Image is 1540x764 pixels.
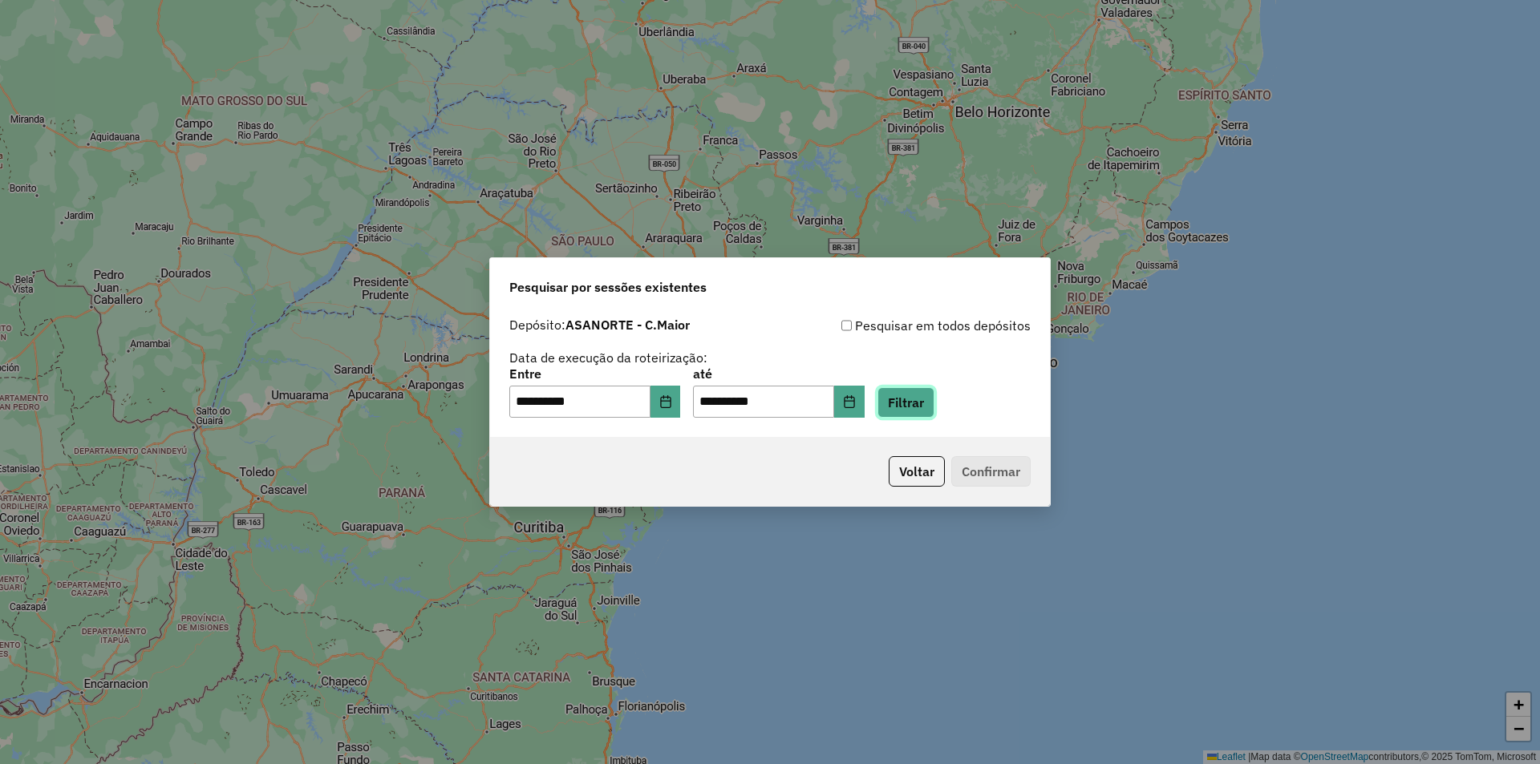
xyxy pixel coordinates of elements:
[889,456,945,487] button: Voltar
[509,315,690,334] label: Depósito:
[877,387,934,418] button: Filtrar
[509,277,707,297] span: Pesquisar por sessões existentes
[509,364,680,383] label: Entre
[834,386,865,418] button: Choose Date
[565,317,690,333] strong: ASANORTE - C.Maior
[770,316,1031,335] div: Pesquisar em todos depósitos
[650,386,681,418] button: Choose Date
[509,348,707,367] label: Data de execução da roteirização:
[693,364,864,383] label: até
